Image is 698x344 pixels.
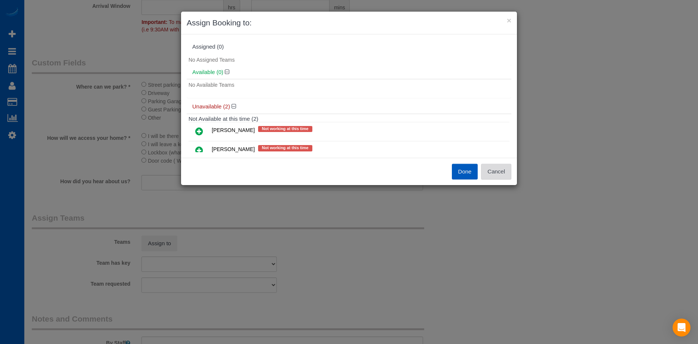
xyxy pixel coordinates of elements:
span: [PERSON_NAME] [212,127,255,133]
button: × [507,16,511,24]
button: Done [452,164,478,179]
div: Assigned (0) [192,44,506,50]
span: Not working at this time [258,126,312,132]
span: Not working at this time [258,145,312,151]
h4: Not Available at this time (2) [189,116,509,122]
h3: Assign Booking to: [187,17,511,28]
span: No Assigned Teams [189,57,235,63]
button: Cancel [481,164,511,179]
div: Open Intercom Messenger [673,319,691,337]
h4: Available (0) [192,69,506,76]
h4: Unavailable (2) [192,104,506,110]
span: [PERSON_NAME] [212,147,255,153]
span: No Available Teams [189,82,234,88]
